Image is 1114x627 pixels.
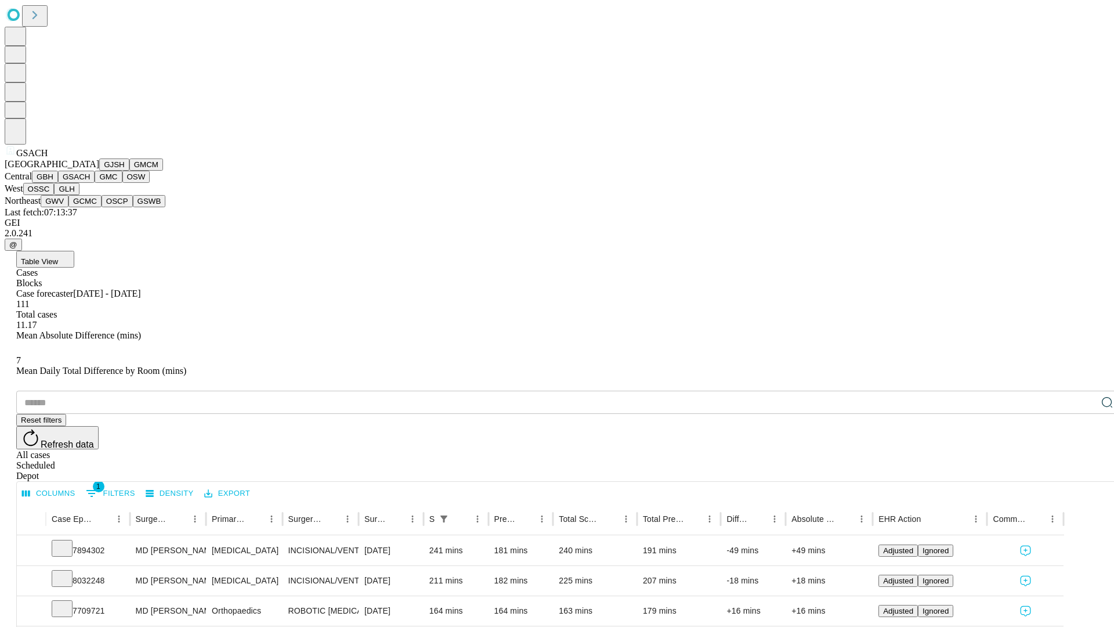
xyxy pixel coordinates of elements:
div: +49 mins [791,536,867,565]
button: OSSC [23,183,55,195]
button: GMC [95,171,122,183]
button: Adjusted [878,545,918,557]
div: [MEDICAL_DATA] [212,566,276,596]
span: Ignored [923,607,949,615]
button: Menu [111,511,127,527]
button: Sort [602,511,618,527]
div: INCISIONAL/VENTRAL/SPIGELIAN [MEDICAL_DATA] INITIAL 3-10 CM REDUCIBLE [288,536,353,565]
div: Comments [993,514,1026,524]
button: Show filters [83,484,138,503]
div: Primary Service [212,514,245,524]
button: Sort [323,511,339,527]
button: Expand [23,571,40,592]
div: Total Scheduled Duration [559,514,601,524]
span: Total cases [16,309,57,319]
button: Menu [1044,511,1061,527]
span: Last fetch: 07:13:37 [5,207,77,217]
button: GMCM [129,158,163,171]
button: Menu [853,511,870,527]
div: Predicted In Room Duration [494,514,517,524]
span: Adjusted [883,576,913,585]
span: Ignored [923,576,949,585]
button: Table View [16,251,74,268]
button: Sort [95,511,111,527]
div: [MEDICAL_DATA] [212,536,276,565]
span: @ [9,240,17,249]
div: MD [PERSON_NAME] [136,566,200,596]
button: Menu [404,511,421,527]
div: 164 mins [429,596,483,626]
span: Reset filters [21,416,62,424]
button: Sort [837,511,853,527]
div: Surgery Date [364,514,387,524]
button: Ignored [918,575,953,587]
button: OSCP [102,195,133,207]
button: Expand [23,541,40,561]
div: MD [PERSON_NAME] [136,536,200,565]
span: Adjusted [883,607,913,615]
button: Menu [263,511,280,527]
span: 1 [93,481,104,492]
div: -18 mins [726,566,780,596]
span: Central [5,171,32,181]
button: Menu [766,511,783,527]
div: 181 mins [494,536,548,565]
div: 163 mins [559,596,631,626]
span: 11.17 [16,320,37,330]
div: INCISIONAL/VENTRAL/SPIGELIAN [MEDICAL_DATA] INITIAL 3-10 CM REDUCIBLE [288,566,353,596]
div: Surgeon Name [136,514,169,524]
div: Scheduled In Room Duration [429,514,435,524]
button: Menu [187,511,203,527]
div: Case Epic Id [52,514,93,524]
div: Total Predicted Duration [643,514,685,524]
div: 7709721 [52,596,124,626]
button: Export [201,485,253,503]
span: Adjusted [883,546,913,555]
button: Menu [534,511,550,527]
div: 182 mins [494,566,548,596]
button: Select columns [19,485,78,503]
div: 2.0.241 [5,228,1109,239]
button: Expand [23,601,40,622]
button: Show filters [436,511,452,527]
button: GJSH [99,158,129,171]
div: 1 active filter [436,511,452,527]
button: Menu [469,511,486,527]
div: Orthopaedics [212,596,276,626]
div: 225 mins [559,566,631,596]
span: Refresh data [41,439,94,449]
div: GEI [5,218,1109,228]
span: [DATE] - [DATE] [73,289,140,298]
div: 179 mins [643,596,715,626]
span: 7 [16,355,21,365]
button: Refresh data [16,426,99,449]
div: EHR Action [878,514,921,524]
button: Ignored [918,605,953,617]
button: GLH [54,183,79,195]
div: 207 mins [643,566,715,596]
div: 164 mins [494,596,548,626]
div: Surgery Name [288,514,322,524]
div: 7894302 [52,536,124,565]
button: Menu [701,511,718,527]
button: Sort [685,511,701,527]
div: Difference [726,514,749,524]
div: 240 mins [559,536,631,565]
button: GBH [32,171,58,183]
div: Absolute Difference [791,514,836,524]
div: 211 mins [429,566,483,596]
button: Sort [453,511,469,527]
button: Menu [618,511,634,527]
button: Reset filters [16,414,66,426]
button: Ignored [918,545,953,557]
button: Sort [1028,511,1044,527]
button: GCMC [68,195,102,207]
button: Adjusted [878,575,918,587]
span: Mean Absolute Difference (mins) [16,330,141,340]
button: OSW [122,171,150,183]
span: West [5,183,23,193]
div: [DATE] [364,596,418,626]
div: ROBOTIC [MEDICAL_DATA] KNEE TOTAL [288,596,353,626]
span: Table View [21,257,58,266]
div: +16 mins [726,596,780,626]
